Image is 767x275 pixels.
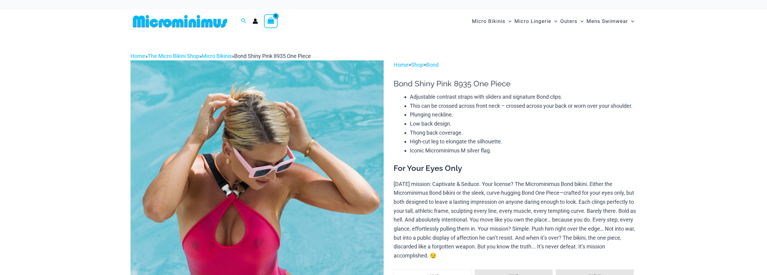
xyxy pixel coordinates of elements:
li: Thong back coverage. [410,128,637,137]
a: Account icon link [253,18,258,24]
a: Home [130,53,145,59]
li: This can be crossed across front neck – crossed across your back or worn over your shoulder. [410,101,637,110]
span: Bond Shiny Pink 8935 One Piece [234,53,311,59]
img: MM SHOP LOGO FLAT [130,14,230,28]
li: Adjustable contrast straps with sliders and signature Bond clips. [410,92,637,101]
li: High-cut leg to elongate the silhouette. [410,137,637,146]
a: View Shopping Cart, empty [264,14,278,28]
li: Plunging neckline. [410,110,637,119]
a: Search icon link [241,18,247,25]
a: Home [394,62,408,68]
span: Menu Toggle [577,14,583,29]
span: Menu Toggle [505,14,511,29]
h1: Bond Shiny Pink 8935 One Piece [394,79,637,88]
a: Mens SwimwearMenu ToggleMenu Toggle [585,12,636,30]
span: Menu Toggle [628,14,634,29]
a: The Micro Bikini Shop [148,53,199,59]
a: Micro LingerieMenu ToggleMenu Toggle [513,12,559,30]
a: OutersMenu ToggleMenu Toggle [559,12,585,30]
span: Mens Swimwear [586,14,628,29]
a: Micro Bikinis [202,53,232,59]
li: Iconic Microminimus M silver flag. [410,146,637,155]
a: Bond [426,62,439,68]
a: Micro BikinisMenu ToggleMenu Toggle [470,12,513,30]
span: » » » [130,53,311,59]
nav: Site Navigation [470,11,637,31]
span: Micro Lingerie [514,14,551,29]
a: Shop [411,62,423,68]
li: Low back design. [410,119,637,128]
span: Micro Bikinis [472,14,505,29]
h3: For Your Eyes Only [394,163,637,174]
span: Menu Toggle [551,14,557,29]
p: > > [394,60,637,69]
p: [DATE] mission: Captivate & Seduce. Your license? The Microminimus Bond bikini. Either the Microm... [394,180,637,260]
span: Outers [560,14,577,29]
